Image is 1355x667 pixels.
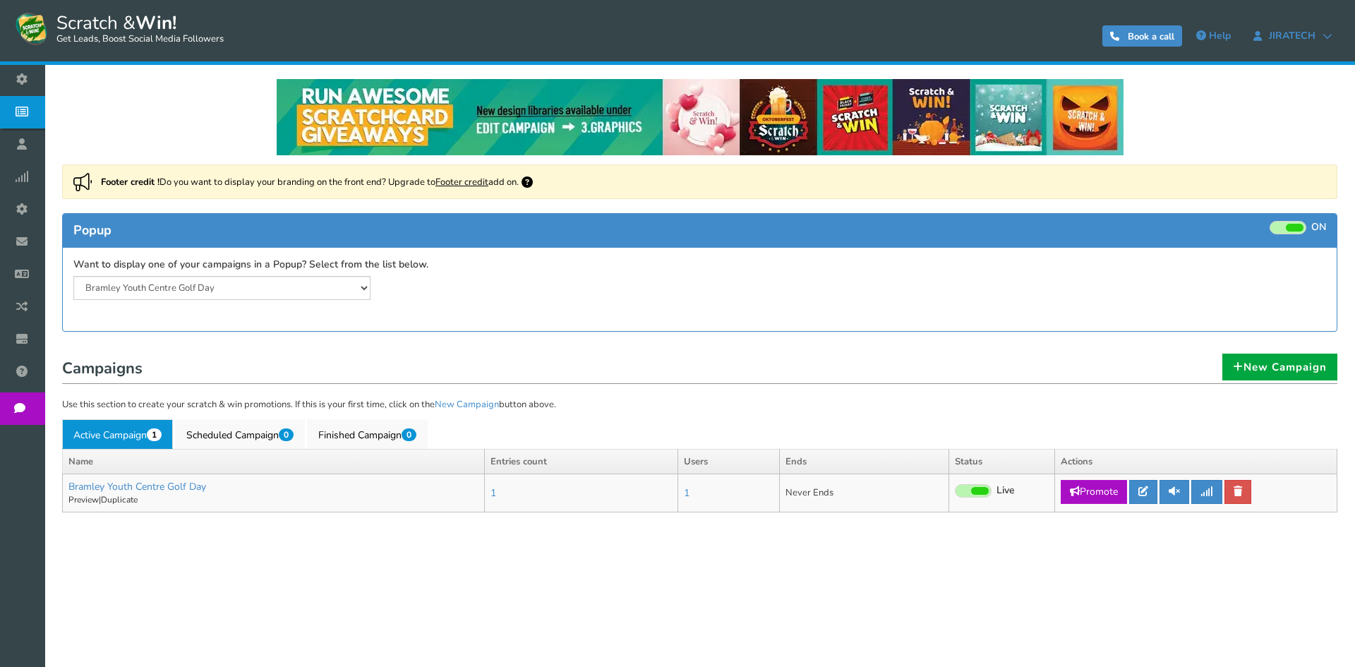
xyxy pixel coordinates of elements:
th: Entries count [485,449,678,474]
a: Footer credit [435,176,488,188]
a: Help [1189,25,1238,47]
span: 0 [402,428,416,441]
img: festival-poster-2020.webp [277,79,1124,155]
span: 0 [279,428,294,441]
a: Bramley Youth Centre Golf Day [68,480,206,493]
th: Users [678,449,780,474]
small: Get Leads, Boost Social Media Followers [56,34,224,45]
th: Status [949,449,1055,474]
h1: Campaigns [62,356,1337,384]
span: Help [1209,29,1231,42]
a: Finished Campaign [307,419,428,449]
span: ON [1311,221,1326,234]
p: | [68,494,478,506]
a: 1 [490,486,496,500]
strong: Win! [135,11,176,35]
span: Popup [73,222,112,239]
a: Book a call [1102,25,1182,47]
td: Never Ends [780,474,949,512]
span: Scratch & [49,11,224,46]
p: Use this section to create your scratch & win promotions. If this is your first time, click on th... [62,398,1337,412]
th: Ends [780,449,949,474]
a: Duplicate [101,494,138,505]
label: Want to display one of your campaigns in a Popup? Select from the list below. [73,258,428,272]
span: JIRATECH [1262,30,1323,42]
a: Scratch &Win! Get Leads, Boost Social Media Followers [14,11,224,46]
th: Actions [1055,449,1337,474]
a: Scheduled Campaign [175,419,305,449]
span: Book a call [1128,30,1174,43]
a: 1 [684,486,689,500]
a: New Campaign [1222,354,1337,380]
a: Promote [1061,480,1127,504]
th: Name [63,449,485,474]
span: Live [996,484,1015,498]
span: 1 [147,428,162,441]
a: Preview [68,494,99,505]
strong: Footer credit ! [101,176,159,188]
a: New Campaign [435,398,499,411]
div: Do you want to display your branding on the front end? Upgrade to add on. [62,164,1337,199]
a: Active Campaign [62,419,173,449]
img: Scratch and Win [14,11,49,46]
